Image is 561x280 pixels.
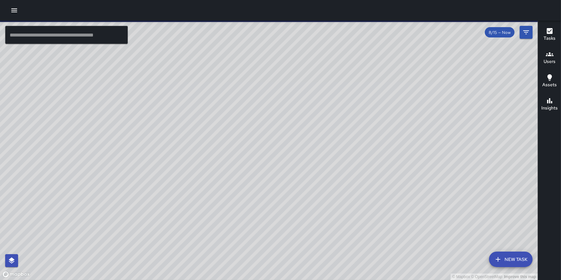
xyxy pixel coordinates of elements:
h6: Assets [542,81,557,88]
h6: Tasks [544,35,556,42]
button: Assets [538,70,561,93]
button: New Task [489,252,533,267]
h6: Users [544,58,556,65]
button: Insights [538,93,561,116]
button: Filters [520,26,533,39]
button: Users [538,47,561,70]
span: 8/15 — Now [485,30,515,35]
button: Tasks [538,23,561,47]
h6: Insights [541,105,558,112]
